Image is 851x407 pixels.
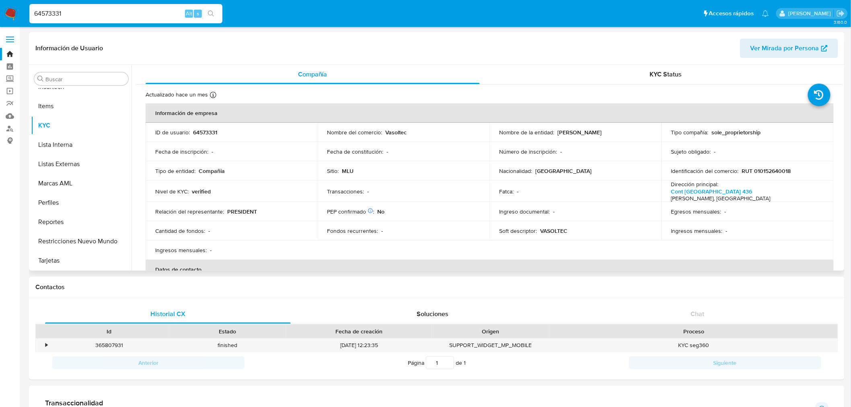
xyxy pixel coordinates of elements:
[227,208,257,215] p: PRESIDENT
[31,193,132,212] button: Perfiles
[750,39,819,58] span: Ver Mirada por Persona
[150,309,185,319] span: Historial CX
[186,10,192,17] span: Alt
[382,227,383,234] p: -
[155,208,224,215] p: Relación del representante :
[671,148,711,155] p: Sujeto obligado :
[725,208,726,215] p: -
[146,103,834,123] th: Información de empresa
[50,339,168,352] div: 365807931
[342,167,354,175] p: MLU
[408,356,466,369] span: Página de
[555,327,832,335] div: Proceso
[197,10,199,17] span: s
[671,195,771,202] h4: [PERSON_NAME], [GEOGRAPHIC_DATA]
[327,167,339,175] p: Sitio :
[31,97,132,116] button: Items
[557,129,602,136] p: [PERSON_NAME]
[31,212,132,232] button: Reportes
[208,227,210,234] p: -
[553,208,555,215] p: -
[499,188,514,195] p: Fatca :
[29,8,222,19] input: Buscar usuario o caso...
[298,70,327,79] span: Compañía
[671,227,723,234] p: Ingresos mensuales :
[327,148,384,155] p: Fecha de constitución :
[740,39,838,58] button: Ver Mirada por Persona
[155,167,195,175] p: Tipo de entidad :
[212,148,213,155] p: -
[499,148,557,155] p: Número de inscripción :
[432,339,550,352] div: SUPPORT_WIDGET_MP_MOBILE
[386,129,407,136] p: Vasoltec
[327,208,374,215] p: PEP confirmado :
[35,283,838,291] h1: Contactos
[742,167,791,175] p: RUT 010152640018
[292,327,426,335] div: Fecha de creación
[31,135,132,154] button: Lista Interna
[535,167,592,175] p: [GEOGRAPHIC_DATA]
[499,129,554,136] p: Nombre de la entidad :
[31,116,132,135] button: KYC
[31,232,132,251] button: Restricciones Nuevo Mundo
[671,187,752,195] a: Cont [GEOGRAPHIC_DATA] 436
[540,227,567,234] p: VASOLTEC
[712,129,761,136] p: sole_proprietorship
[199,167,225,175] p: Compañia
[560,148,562,155] p: -
[691,309,705,319] span: Chat
[31,251,132,270] button: Tarjetas
[286,339,432,352] div: [DATE] 12:23:35
[837,9,845,18] a: Salir
[155,129,190,136] p: ID de usuario :
[210,247,212,254] p: -
[671,208,721,215] p: Egresos mensuales :
[368,188,369,195] p: -
[52,356,245,369] button: Anterior
[499,227,537,234] p: Soft descriptor :
[146,260,834,279] th: Datos de contacto
[193,129,217,136] p: 64573331
[203,8,219,19] button: search-icon
[174,327,281,335] div: Estado
[327,129,382,136] p: Nombre del comercio :
[327,227,378,234] p: Fondos recurrentes :
[55,327,162,335] div: Id
[155,227,205,234] p: Cantidad de fondos :
[37,76,44,82] button: Buscar
[762,10,769,17] a: Notificaciones
[464,359,466,367] span: 1
[726,227,728,234] p: -
[146,91,208,99] p: Actualizado hace un mes
[192,188,211,195] p: verified
[155,247,207,254] p: Ingresos mensuales :
[387,148,388,155] p: -
[45,341,47,349] div: •
[499,167,532,175] p: Nacionalidad :
[168,339,286,352] div: finished
[629,356,821,369] button: Siguiente
[45,76,125,83] input: Buscar
[327,188,364,195] p: Transacciones :
[671,167,739,175] p: Identificación del comercio :
[31,174,132,193] button: Marcas AML
[650,70,682,79] span: KYC Status
[714,148,716,155] p: -
[378,208,385,215] p: No
[517,188,518,195] p: -
[35,44,103,52] h1: Información de Usuario
[417,309,449,319] span: Soluciones
[155,148,208,155] p: Fecha de inscripción :
[788,10,834,17] p: gregorio.negri@mercadolibre.com
[31,154,132,174] button: Listas Externas
[671,181,719,188] p: Dirección principal :
[671,129,709,136] p: Tipo compañía :
[155,188,189,195] p: Nivel de KYC :
[437,327,544,335] div: Origen
[709,9,754,18] span: Accesos rápidos
[499,208,550,215] p: Ingreso documental :
[550,339,838,352] div: KYC seg360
